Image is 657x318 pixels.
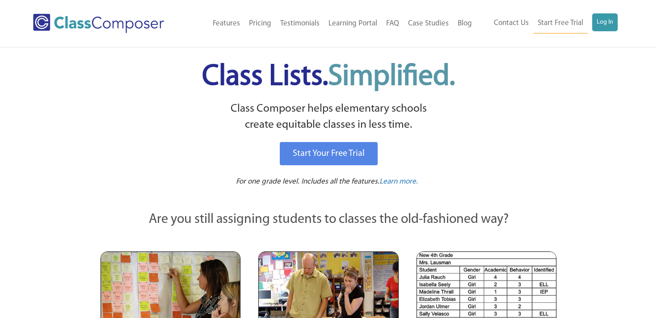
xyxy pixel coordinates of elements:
a: Testimonials [276,14,324,33]
span: Start Your Free Trial [293,149,365,158]
a: Contact Us [489,13,533,33]
a: Learning Portal [324,14,382,33]
span: Simplified. [328,63,455,92]
img: Class Composer [33,14,164,33]
a: Learn more. [379,176,418,188]
nav: Header Menu [476,13,618,33]
p: Are you still assigning students to classes the old-fashioned way? [101,210,556,230]
a: Features [208,14,244,33]
a: FAQ [382,14,404,33]
a: Pricing [244,14,276,33]
span: Class Lists. [202,63,455,92]
a: Blog [453,14,476,33]
a: Start Your Free Trial [280,142,378,165]
span: For one grade level. Includes all the features. [236,178,379,185]
nav: Header Menu [187,14,476,33]
p: Class Composer helps elementary schools create equitable classes in less time. [99,101,558,134]
a: Log In [592,13,618,31]
span: Learn more. [379,178,418,185]
a: Start Free Trial [533,13,588,33]
a: Case Studies [404,14,453,33]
